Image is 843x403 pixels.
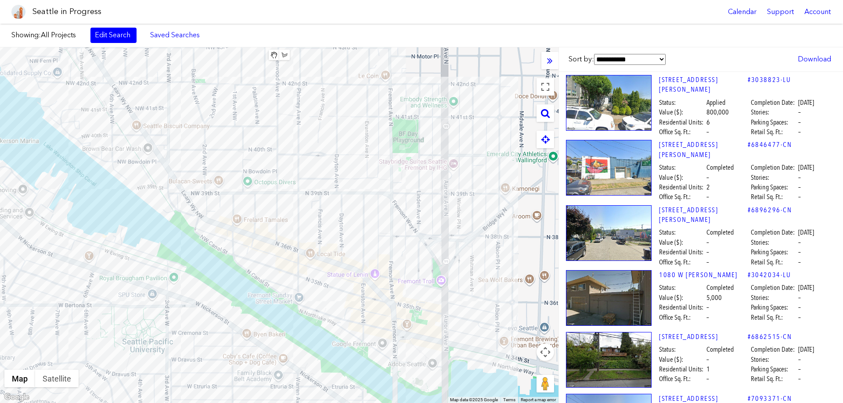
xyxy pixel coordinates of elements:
[659,118,705,127] span: Residential Units:
[751,182,797,192] span: Parking Spaces:
[706,192,709,202] span: –
[706,163,734,172] span: Completed
[798,293,801,303] span: –
[798,127,801,137] span: –
[798,98,814,107] span: [DATE]
[798,355,801,364] span: –
[594,54,666,65] select: Sort by:
[659,364,705,374] span: Residential Units:
[706,118,710,127] span: 6
[659,313,705,322] span: Office Sq. Ft.:
[566,270,652,326] img: 1080_W_EWING_PL_SEATTLE.jpg
[751,228,797,237] span: Completion Date:
[659,332,748,342] a: [STREET_ADDRESS]
[706,238,709,247] span: –
[751,374,797,384] span: Retail Sq. Ft.:
[35,370,79,387] button: Show satellite imagery
[659,140,748,160] a: [STREET_ADDRESS][PERSON_NAME]
[798,247,801,257] span: –
[41,31,76,39] span: All Projects
[751,283,797,292] span: Completion Date:
[11,5,25,19] img: favicon-96x96.png
[566,140,652,196] img: 3606_FRANCIS_AVE_N_SEATTLE.jpg
[269,50,279,60] button: Stop drawing
[798,107,801,117] span: –
[706,247,709,257] span: –
[659,303,705,312] span: Residential Units:
[659,238,705,247] span: Value ($):
[798,283,814,292] span: [DATE]
[706,283,734,292] span: Completed
[798,364,801,374] span: –
[798,313,801,322] span: –
[659,127,705,137] span: Office Sq. Ft.:
[90,28,137,43] a: Edit Search
[798,118,801,127] span: –
[537,78,554,96] button: Toggle fullscreen view
[798,345,814,354] span: [DATE]
[279,50,290,60] button: Draw a shape
[706,345,734,354] span: Completed
[566,332,652,388] img: 4322_3RD_AVE_NW_SEATTLE.jpg
[751,247,797,257] span: Parking Spaces:
[751,345,797,354] span: Completion Date:
[706,107,729,117] span: 800,000
[706,127,709,137] span: –
[748,205,792,215] a: #6896296-CN
[4,370,35,387] button: Show street map
[798,163,814,172] span: [DATE]
[659,293,705,303] span: Value ($):
[659,270,748,280] a: 1080 W [PERSON_NAME]
[659,182,705,192] span: Residential Units:
[751,192,797,202] span: Retail Sq. Ft.:
[798,303,801,312] span: –
[659,75,748,95] a: [STREET_ADDRESS][PERSON_NAME]
[566,205,652,261] img: 3616_FRANCIS_AVE_N_SEATTLE.jpg
[537,343,554,361] button: Map camera controls
[798,182,801,192] span: –
[503,397,515,402] a: Terms
[751,303,797,312] span: Parking Spaces:
[751,107,797,117] span: Stories:
[751,118,797,127] span: Parking Spaces:
[751,313,797,322] span: Retail Sq. Ft.:
[537,375,554,392] button: Drag Pegman onto the map to open Street View
[659,228,705,237] span: Status:
[751,98,797,107] span: Completion Date:
[798,238,801,247] span: –
[659,205,748,225] a: [STREET_ADDRESS][PERSON_NAME]
[706,303,709,312] span: –
[793,52,836,67] a: Download
[748,75,791,85] a: #3038823-LU
[659,173,705,182] span: Value ($):
[2,392,31,403] a: Open this area in Google Maps (opens a new window)
[659,257,705,267] span: Office Sq. Ft.:
[706,173,709,182] span: –
[566,75,652,131] img: 3612_FRANCIS_AVE_N_SEATTLE.jpg
[706,98,725,107] span: Applied
[748,140,792,150] a: #6846477-CN
[659,283,705,292] span: Status:
[751,364,797,374] span: Parking Spaces:
[659,163,705,172] span: Status:
[751,238,797,247] span: Stories:
[751,173,797,182] span: Stories:
[706,293,722,303] span: 5,000
[798,257,801,267] span: –
[798,228,814,237] span: [DATE]
[659,247,705,257] span: Residential Units:
[798,173,801,182] span: –
[2,392,31,403] img: Google
[450,397,498,402] span: Map data ©2025 Google
[659,98,705,107] span: Status:
[751,293,797,303] span: Stories:
[706,374,709,384] span: –
[706,355,709,364] span: –
[145,28,205,43] a: Saved Searches
[706,313,709,322] span: –
[751,127,797,137] span: Retail Sq. Ft.:
[751,163,797,172] span: Completion Date:
[706,182,710,192] span: 2
[706,257,709,267] span: –
[798,192,801,202] span: –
